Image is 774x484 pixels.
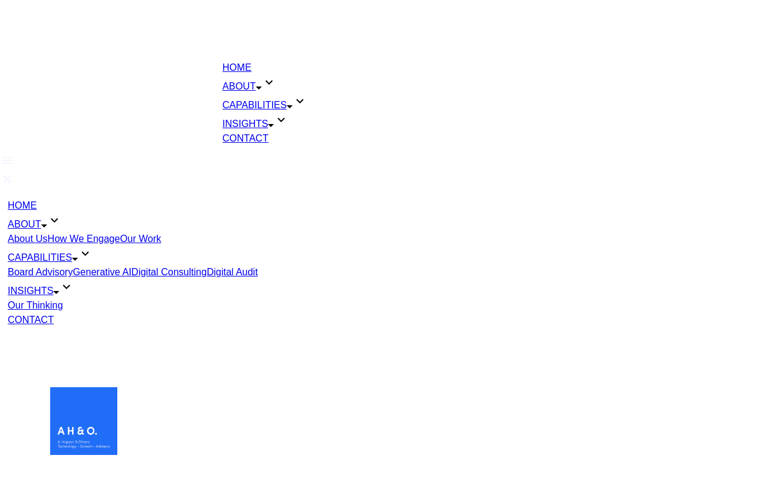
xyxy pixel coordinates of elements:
[8,286,60,296] a: INSIGHTS
[73,267,131,277] a: Generative AI
[207,267,258,277] a: Digital Audit
[223,100,293,110] a: CAPABILITIES
[8,200,37,211] a: HOME
[8,252,78,263] a: CAPABILITIES
[8,300,63,310] a: Our Thinking
[131,267,207,277] a: Digital Consulting
[120,234,161,244] a: Our Work
[223,133,268,143] a: CONTACT
[8,219,47,229] a: ABOUT
[223,81,262,91] a: ABOUT
[8,267,73,277] a: Board Advisory
[223,62,252,73] a: HOME
[48,234,120,244] a: How We Engage
[223,119,275,129] a: INSIGHTS
[8,234,48,244] a: About Us
[8,315,54,325] a: CONTACT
